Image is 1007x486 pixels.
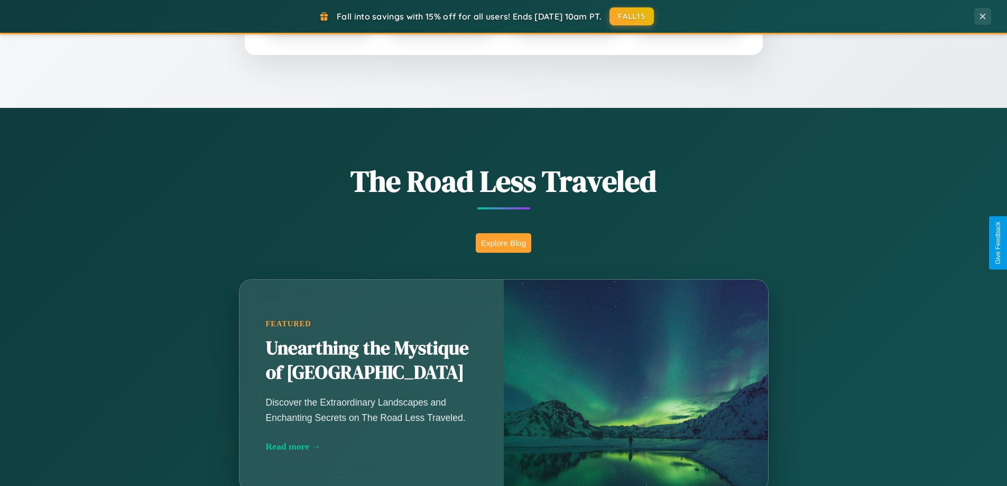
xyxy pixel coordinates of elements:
div: Featured [266,319,477,328]
p: Discover the Extraordinary Landscapes and Enchanting Secrets on The Road Less Traveled. [266,395,477,425]
div: Read more → [266,441,477,452]
button: FALL15 [609,7,654,25]
h1: The Road Less Traveled [187,161,821,201]
h2: Unearthing the Mystique of [GEOGRAPHIC_DATA] [266,336,477,385]
span: Fall into savings with 15% off for all users! Ends [DATE] 10am PT. [337,11,602,22]
button: Explore Blog [476,233,531,253]
div: Give Feedback [994,222,1002,264]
